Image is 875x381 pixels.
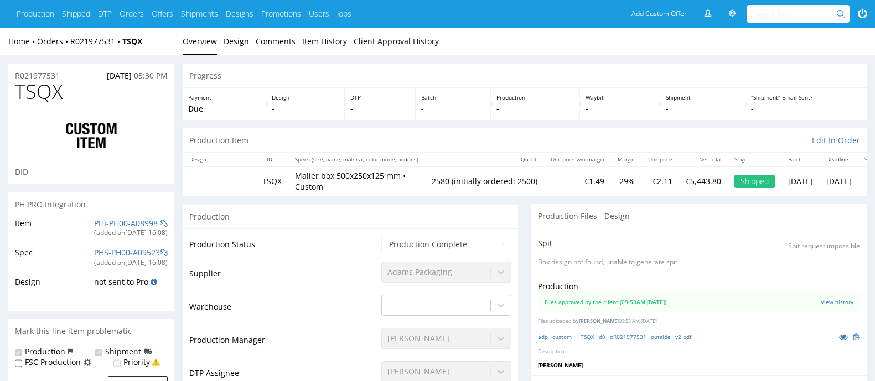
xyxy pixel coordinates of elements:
[123,357,150,368] label: Priority
[781,153,820,166] th: Batch
[15,275,91,296] td: Design
[545,298,666,306] div: Files approved by the client (09:53AM [DATE])
[37,36,70,46] a: Orders
[144,346,152,357] img: icon-shipping-flag.svg
[62,8,90,19] a: Shipped
[68,346,73,357] img: icon-production-flag.svg
[183,204,518,229] div: Production
[183,64,867,88] div: Progress
[94,247,160,258] a: PHS-PH00-A09523
[350,93,410,101] p: DTP
[15,81,63,103] span: TSQX
[821,298,853,306] a: View history
[183,153,256,166] th: Design
[8,319,174,343] div: Mark this line item problematic
[256,153,288,166] th: LIID
[641,153,679,166] th: Unit price
[421,103,485,114] p: -
[820,166,858,195] td: [DATE]
[425,166,544,195] td: 2580 (initially ordered: 2500)
[189,294,379,327] td: Warehouse
[152,8,173,19] a: Offers
[666,93,739,101] p: Shipment
[288,153,425,166] th: Specs (size, name, material, color mode, addons)
[91,275,168,296] td: not sent to Pro
[538,318,860,325] p: Files uploaded by 09:53 AM [DATE]
[84,357,91,368] img: icon-fsc-production-flag.svg
[152,358,160,366] img: yellow_warning_triangle.png
[309,8,329,19] a: Users
[728,153,781,166] th: Stage
[8,192,174,217] div: PH PRO Integration
[579,317,619,325] span: [PERSON_NAME]
[189,236,379,260] td: Production Status
[15,70,60,81] a: R021977531
[538,238,552,249] p: Spit
[188,93,260,101] p: Payment
[625,5,693,23] a: Add Custom Offer
[611,166,641,195] td: 29%
[641,166,679,195] td: €2.11
[853,333,860,340] img: clipboard.svg
[224,28,249,55] a: Design
[679,166,728,195] td: €5,443.80
[788,242,860,251] p: Spit request impossible
[256,166,288,195] td: TSQX
[122,36,142,46] a: TSQX
[586,93,654,101] p: Waybill
[496,93,574,101] p: Production
[8,36,37,46] a: Home
[98,8,112,19] a: DTP
[350,103,410,114] p: -
[272,103,338,114] p: -
[425,153,544,166] th: Quant.
[189,135,248,146] p: Production Item
[47,114,136,158] img: ico-item-custom-a8f9c3db6a5631ce2f509e228e8b95abde266dc4376634de7b166047de09ff05.png
[781,166,820,195] td: [DATE]
[261,8,301,19] a: Promotions
[751,103,861,114] p: -
[734,175,775,188] div: Shipped
[189,327,379,360] td: Production Manager
[538,258,860,267] p: Box design not found, unable to generate spit
[496,103,574,114] p: -
[820,153,858,166] th: Deadline
[25,346,65,357] label: Production
[538,361,583,369] span: [PERSON_NAME]
[302,28,347,55] a: Item History
[337,8,351,19] a: Jobs
[70,36,122,46] a: R021977531
[421,93,485,101] p: Batch
[679,153,728,166] th: Net Total
[15,217,91,246] td: Item
[107,70,132,81] span: [DATE]
[188,103,260,114] p: Due
[15,166,28,177] span: DID
[160,218,168,229] a: Unlink from PH Pro
[17,8,54,19] a: Production
[538,281,578,292] p: Production
[256,28,296,55] a: Comments
[538,333,691,341] a: adp__custom____TSQX__d0__oR021977531__outside__v2.pdf
[15,246,91,275] td: Spec
[120,8,144,19] a: Orders
[754,5,838,23] input: Search for...
[151,276,157,287] a: Search for TSQX design in PH Pro
[94,228,168,238] div: (added on [DATE] 16:08 )
[105,346,141,357] label: Shipment
[666,103,739,114] p: -
[94,218,158,228] a: PHI-PH00-A08998
[160,247,168,258] a: Unlink from PH Pro
[611,153,641,166] th: Margin
[295,170,418,192] p: Mailer box 500x250x125 mm • Custom
[586,103,654,114] p: -
[354,28,439,55] a: Client Approval History
[751,93,861,101] p: "Shipment" Email Sent?
[272,93,338,101] p: Design
[226,8,253,19] a: Designs
[544,166,611,195] td: €1.49
[134,70,168,81] span: 05:30 PM
[181,8,218,19] a: Shipments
